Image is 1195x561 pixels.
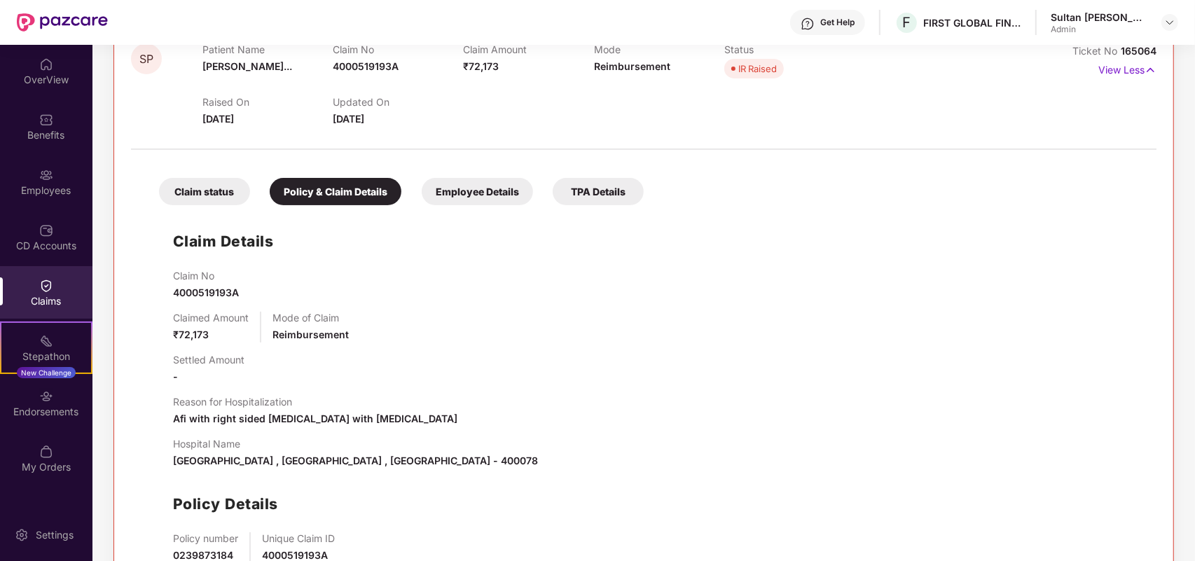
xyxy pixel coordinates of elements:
[39,168,53,182] img: svg+xml;base64,PHN2ZyBpZD0iRW1wbG95ZWVzIiB4bWxucz0iaHR0cDovL3d3dy53My5vcmcvMjAwMC9zdmciIHdpZHRoPS...
[333,43,463,55] p: Claim No
[173,396,457,408] p: Reason for Hospitalization
[202,113,234,125] span: [DATE]
[139,53,153,65] span: SP
[262,549,328,561] span: 4000519193A
[173,230,274,253] h1: Claim Details
[1121,45,1156,57] span: 165064
[738,62,777,76] div: IR Raised
[17,367,76,378] div: New Challenge
[202,43,333,55] p: Patient Name
[39,223,53,237] img: svg+xml;base64,PHN2ZyBpZD0iQ0RfQWNjb3VudHMiIGRhdGEtbmFtZT0iQ0QgQWNjb3VudHMiIHhtbG5zPSJodHRwOi8vd3...
[1145,62,1156,78] img: svg+xml;base64,PHN2ZyB4bWxucz0iaHR0cDovL3d3dy53My5vcmcvMjAwMC9zdmciIHdpZHRoPSIxNyIgaGVpZ2h0PSIxNy...
[724,43,855,55] p: Status
[17,13,108,32] img: New Pazcare Logo
[202,60,292,72] span: [PERSON_NAME]...
[1072,45,1121,57] span: Ticket No
[173,455,538,466] span: [GEOGRAPHIC_DATA] , [GEOGRAPHIC_DATA] , [GEOGRAPHIC_DATA] - 400078
[1098,59,1156,78] p: View Less
[270,178,401,205] div: Policy & Claim Details
[32,528,78,542] div: Settings
[39,113,53,127] img: svg+xml;base64,PHN2ZyBpZD0iQmVuZWZpdHMiIHhtbG5zPSJodHRwOi8vd3d3LnczLm9yZy8yMDAwL3N2ZyIgd2lkdGg9Ij...
[173,492,278,515] h1: Policy Details
[173,438,538,450] p: Hospital Name
[463,60,499,72] span: ₹72,173
[173,532,238,544] p: Policy number
[173,549,233,561] span: 0239873184
[15,528,29,542] img: svg+xml;base64,PHN2ZyBpZD0iU2V0dGluZy0yMHgyMCIgeG1sbnM9Imh0dHA6Ly93d3cudzMub3JnLzIwMDAvc3ZnIiB3aW...
[39,279,53,293] img: svg+xml;base64,PHN2ZyBpZD0iQ2xhaW0iIHhtbG5zPSJodHRwOi8vd3d3LnczLm9yZy8yMDAwL3N2ZyIgd2lkdGg9IjIwIi...
[173,413,457,424] span: Afi with right sided [MEDICAL_DATA] with [MEDICAL_DATA]
[594,43,724,55] p: Mode
[173,328,209,340] span: ₹72,173
[463,43,593,55] p: Claim Amount
[39,445,53,459] img: svg+xml;base64,PHN2ZyBpZD0iTXlfT3JkZXJzIiBkYXRhLW5hbWU9Ik15IE9yZGVycyIgeG1sbnM9Imh0dHA6Ly93d3cudz...
[333,113,364,125] span: [DATE]
[1051,24,1149,35] div: Admin
[272,328,349,340] span: Reimbursement
[1051,11,1149,24] div: Sultan [PERSON_NAME]
[594,60,670,72] span: Reimbursement
[262,532,335,544] p: Unique Claim ID
[820,17,855,28] div: Get Help
[39,334,53,348] img: svg+xml;base64,PHN2ZyB4bWxucz0iaHR0cDovL3d3dy53My5vcmcvMjAwMC9zdmciIHdpZHRoPSIyMSIgaGVpZ2h0PSIyMC...
[39,57,53,71] img: svg+xml;base64,PHN2ZyBpZD0iSG9tZSIgeG1sbnM9Imh0dHA6Ly93d3cudzMub3JnLzIwMDAvc3ZnIiB3aWR0aD0iMjAiIG...
[553,178,644,205] div: TPA Details
[272,312,349,324] p: Mode of Claim
[1,349,91,363] div: Stepathon
[801,17,815,31] img: svg+xml;base64,PHN2ZyBpZD0iSGVscC0zMngzMiIgeG1sbnM9Imh0dHA6Ly93d3cudzMub3JnLzIwMDAvc3ZnIiB3aWR0aD...
[159,178,250,205] div: Claim status
[903,14,911,31] span: F
[923,16,1021,29] div: FIRST GLOBAL FINANCE PVT. LTD.
[39,389,53,403] img: svg+xml;base64,PHN2ZyBpZD0iRW5kb3JzZW1lbnRzIiB4bWxucz0iaHR0cDovL3d3dy53My5vcmcvMjAwMC9zdmciIHdpZH...
[173,370,178,382] span: -
[173,354,244,366] p: Settled Amount
[173,286,239,298] span: 4000519193A
[202,96,333,108] p: Raised On
[1164,17,1175,28] img: svg+xml;base64,PHN2ZyBpZD0iRHJvcGRvd24tMzJ4MzIiIHhtbG5zPSJodHRwOi8vd3d3LnczLm9yZy8yMDAwL3N2ZyIgd2...
[173,270,239,282] p: Claim No
[333,96,463,108] p: Updated On
[422,178,533,205] div: Employee Details
[173,312,249,324] p: Claimed Amount
[333,60,399,72] span: 4000519193A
